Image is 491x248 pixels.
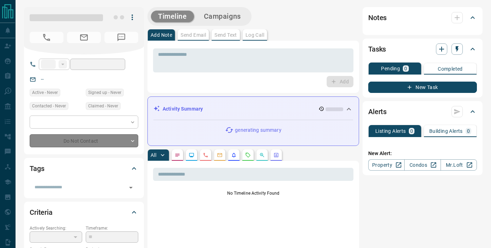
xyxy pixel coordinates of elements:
[67,32,101,43] span: No Email
[410,129,413,134] p: 0
[203,152,208,158] svg: Calls
[30,163,44,174] h2: Tags
[438,66,463,71] p: Completed
[32,89,58,96] span: Active - Never
[235,126,281,134] p: generating summary
[368,82,477,93] button: New Task
[404,66,407,71] p: 0
[368,159,405,171] a: Property
[197,11,248,22] button: Campaigns
[86,225,138,231] p: Timeframe:
[217,152,223,158] svg: Emails
[151,33,172,37] p: Add Note
[368,43,386,55] h2: Tasks
[30,32,63,43] span: No Number
[467,129,470,134] p: 0
[368,103,477,120] div: Alerts
[259,152,265,158] svg: Opportunities
[30,134,138,147] div: Do Not Contact
[151,153,156,158] p: All
[368,150,477,157] p: New Alert:
[368,9,477,26] div: Notes
[368,106,387,117] h2: Alerts
[368,41,477,58] div: Tasks
[88,102,118,110] span: Claimed - Never
[381,66,400,71] p: Pending
[30,225,82,231] p: Actively Searching:
[429,129,463,134] p: Building Alerts
[126,183,136,193] button: Open
[151,11,194,22] button: Timeline
[175,152,180,158] svg: Notes
[153,190,353,196] p: No Timeline Activity Found
[88,89,121,96] span: Signed up - Never
[153,102,353,116] div: Activity Summary
[273,152,279,158] svg: Agent Actions
[368,12,387,23] h2: Notes
[163,105,203,113] p: Activity Summary
[30,204,138,221] div: Criteria
[189,152,194,158] svg: Lead Browsing Activity
[245,152,251,158] svg: Requests
[441,159,477,171] a: Mr.Loft
[30,160,138,177] div: Tags
[404,159,441,171] a: Condos
[104,32,138,43] span: No Number
[41,76,44,82] a: --
[30,207,53,218] h2: Criteria
[32,102,66,110] span: Contacted - Never
[231,152,237,158] svg: Listing Alerts
[375,129,406,134] p: Listing Alerts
